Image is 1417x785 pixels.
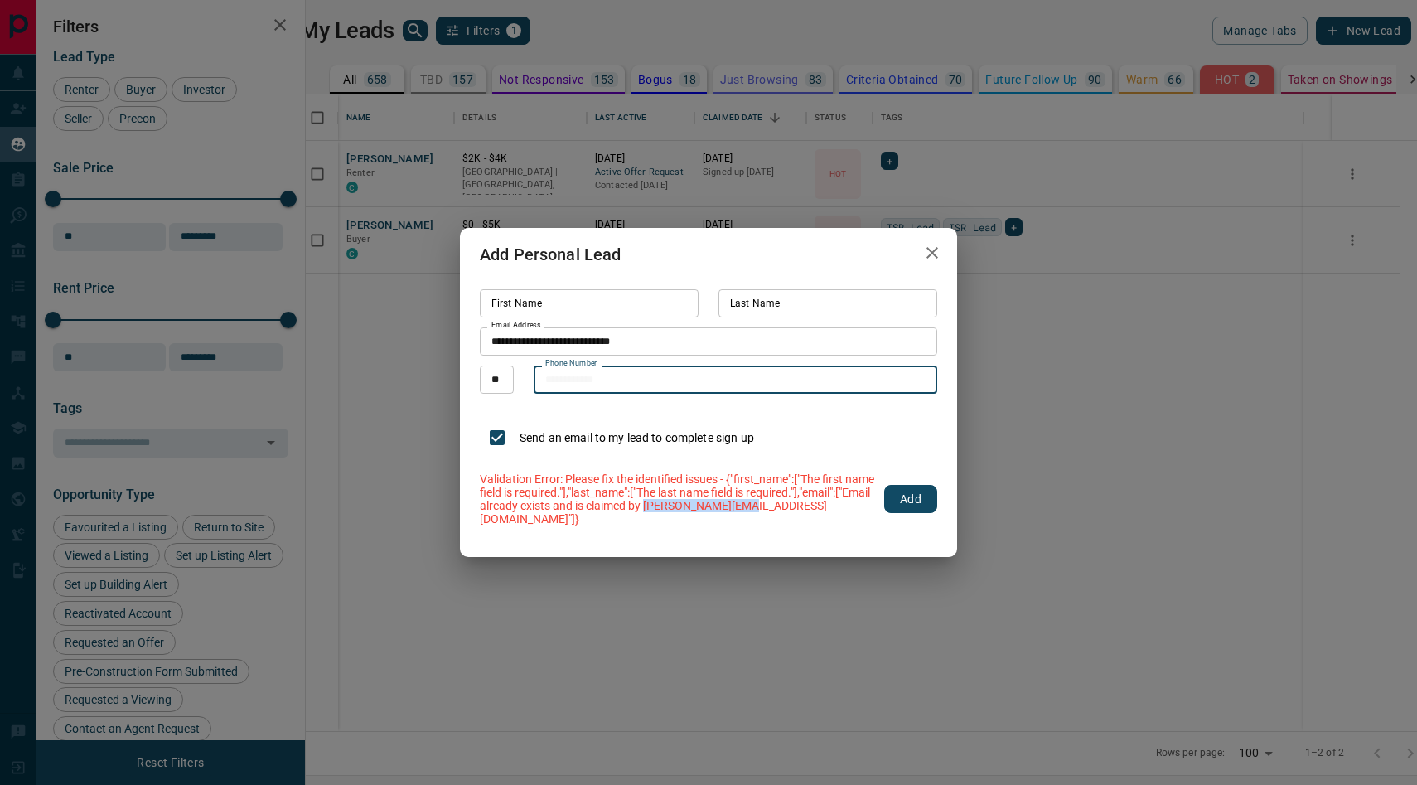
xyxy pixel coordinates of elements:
label: Email Address [491,320,541,331]
button: Add [884,485,937,513]
h2: Add Personal Lead [460,228,641,281]
p: Validation Error: Please fix the identified issues - {"first_name":["The first name field is requ... [480,472,874,526]
p: Send an email to my lead to complete sign up [520,429,754,447]
label: Phone Number [545,358,597,369]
